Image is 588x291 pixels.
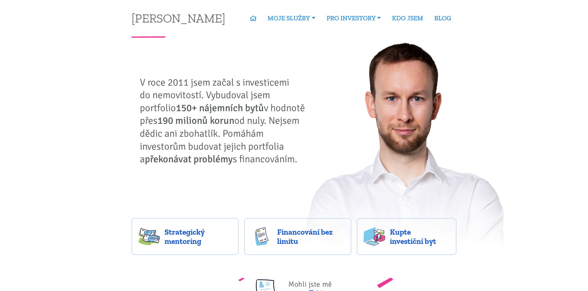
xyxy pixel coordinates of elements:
a: BLOG [429,11,457,25]
strong: 150+ nájemních bytů [176,102,264,114]
span: Kupte investiční byt [390,227,450,246]
p: V roce 2011 jsem začal s investicemi do nemovitostí. Vybudoval jsem portfolio v hodnotě přes od n... [140,76,310,166]
a: [PERSON_NAME] [131,12,225,24]
strong: překonávat problémy [145,153,233,165]
a: MOJE SLUŽBY [262,11,321,25]
span: Strategický mentoring [165,227,232,246]
a: Financování bez limitu [244,218,351,255]
a: Strategický mentoring [131,218,239,255]
img: strategy [138,227,160,246]
a: PRO INVESTORY [321,11,386,25]
span: Financování bez limitu [277,227,344,246]
img: flats [364,227,385,246]
a: Kupte investiční byt [357,218,457,255]
img: finance [251,227,273,246]
strong: 190 milionů korun [157,115,234,127]
a: KDO JSEM [386,11,429,25]
span: Mohli jste mě [288,280,332,289]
